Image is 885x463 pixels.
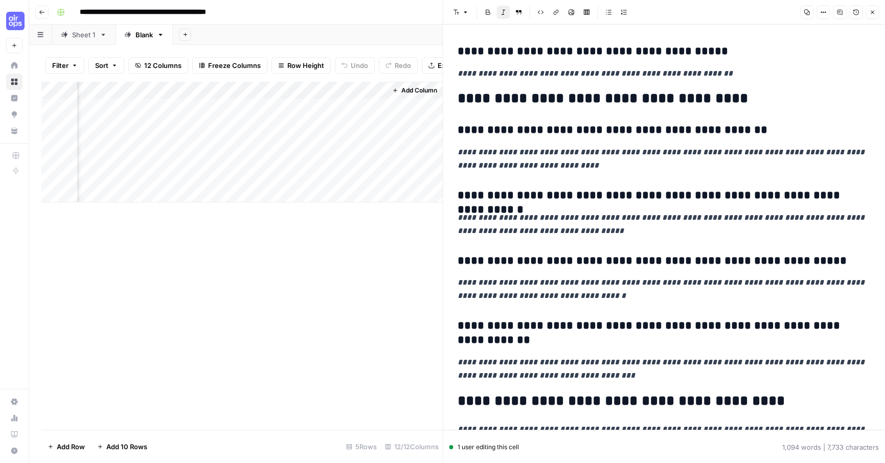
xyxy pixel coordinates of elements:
[128,57,188,74] button: 12 Columns
[422,57,481,74] button: Export CSV
[72,30,96,40] div: Sheet 1
[116,25,173,45] a: Blank
[52,60,69,71] span: Filter
[782,442,879,452] div: 1,094 words | 7,733 characters
[6,443,22,459] button: Help + Support
[381,438,443,455] div: 12/12 Columns
[6,393,22,410] a: Settings
[208,60,261,71] span: Freeze Columns
[46,57,84,74] button: Filter
[192,57,267,74] button: Freeze Columns
[287,60,324,71] span: Row Height
[6,8,22,34] button: Workspace: September Cohort
[271,57,331,74] button: Row Height
[6,90,22,106] a: Insights
[6,74,22,90] a: Browse
[106,442,147,452] span: Add 10 Rows
[388,84,441,97] button: Add Column
[379,57,418,74] button: Redo
[449,443,519,452] div: 1 user editing this cell
[57,442,85,452] span: Add Row
[135,30,153,40] div: Blank
[41,438,91,455] button: Add Row
[91,438,153,455] button: Add 10 Rows
[6,12,25,30] img: September Cohort Logo
[6,57,22,74] a: Home
[401,86,437,95] span: Add Column
[351,60,368,71] span: Undo
[6,410,22,426] a: Usage
[95,60,108,71] span: Sort
[6,123,22,139] a: Your Data
[6,106,22,123] a: Opportunities
[144,60,181,71] span: 12 Columns
[335,57,375,74] button: Undo
[88,57,124,74] button: Sort
[395,60,411,71] span: Redo
[6,426,22,443] a: Learning Hub
[52,25,116,45] a: Sheet 1
[342,438,381,455] div: 5 Rows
